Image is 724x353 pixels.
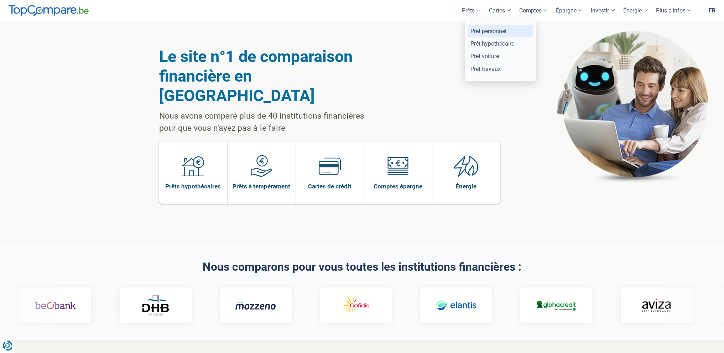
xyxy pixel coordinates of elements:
[159,261,565,273] h2: Nous comparons pour vous toutes les institutions financières :
[250,155,272,177] img: Prêts à tempérament
[159,110,382,134] p: Nous avons comparé plus de 40 institutions financières pour que vous n'ayez pas à le faire
[454,155,479,177] img: Énergie
[234,301,275,310] img: Mozzeno
[468,63,533,75] a: Prêt travaux
[434,295,475,316] img: Elantis
[468,37,533,50] a: Prêt hypothécaire
[228,141,296,204] a: Prêts à tempérament Prêts à tempérament
[641,299,669,312] img: Aviza
[468,50,533,62] a: Prêt voiture
[233,182,290,190] span: Prêts à tempérament
[33,295,74,316] img: Beobank
[334,295,375,316] img: Cofidis
[432,141,500,204] a: Énergie Énergie
[308,182,351,190] span: Cartes de crédit
[374,182,422,190] span: Comptes épargne
[159,47,382,105] h1: Le site n°1 de comparaison financière en [GEOGRAPHIC_DATA]
[296,141,364,204] a: Cartes de crédit Cartes de crédit
[387,155,409,177] img: Comptes épargne
[140,295,168,316] img: DHB Bank
[364,141,432,204] a: Comptes épargne Comptes épargne
[468,25,533,37] a: Prêt personnel
[165,182,221,190] span: Prêts hypothécaires
[535,299,575,312] img: Alphacredit
[455,182,476,190] span: Énergie
[9,5,89,16] img: TopCompare
[319,155,341,177] img: Cartes de crédit
[182,155,204,177] img: Prêts hypothécaires
[159,141,228,204] a: Prêts hypothécaires Prêts hypothécaires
